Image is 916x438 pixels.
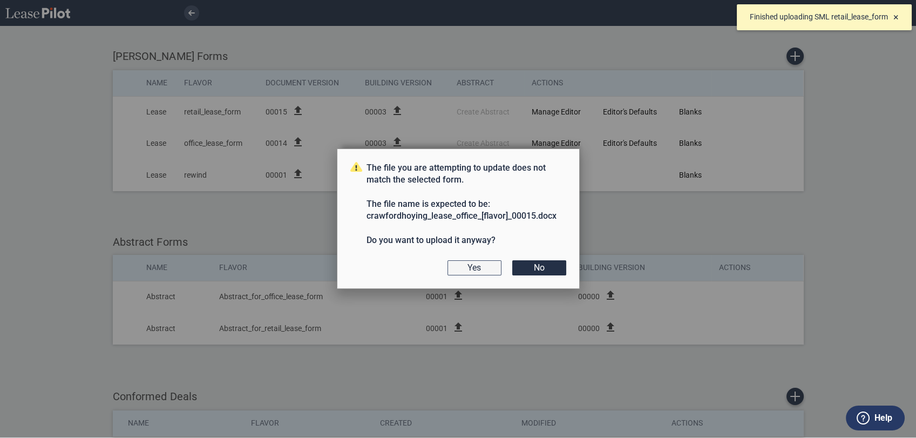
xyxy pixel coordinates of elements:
[750,12,888,23] span: Finished uploading SML retail_lease_form
[447,260,501,275] button: Yes
[337,149,580,289] md-dialog: The file you ...
[512,260,566,275] button: No
[874,411,892,425] label: Help
[893,11,899,23] span: ×
[350,162,566,247] p: The file you are attempting to update does not match the selected form. The file name is expected...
